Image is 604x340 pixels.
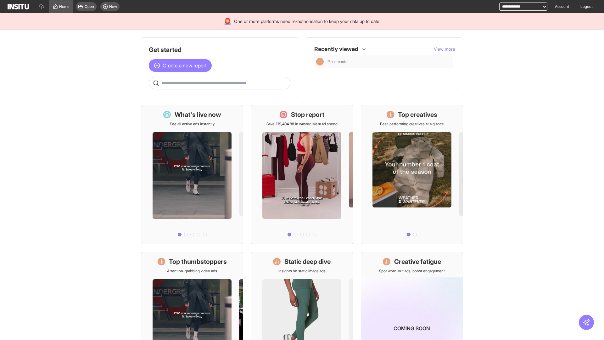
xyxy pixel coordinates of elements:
[327,59,347,64] span: Placements
[398,110,437,119] h1: Top creatives
[316,58,324,65] div: Insights
[434,46,455,52] button: View more
[167,269,217,274] p: Attention-grabbing video ads
[327,59,450,64] span: Placements
[380,122,444,127] p: Best-performing creatives at a glance
[109,4,117,9] span: New
[141,105,243,244] a: What's live nowSee all active ads instantly
[278,269,326,274] p: Insights on static image ads
[8,4,29,9] img: Logo
[59,4,70,9] span: Home
[284,257,331,266] h1: Static deep dive
[224,17,232,26] div: 🚨
[291,110,324,119] h1: Stop report
[175,110,221,119] h1: What's live now
[361,105,463,244] a: Top creativesBest-performing creatives at a glance
[266,122,338,127] p: Save £19,404.88 in wasted Meta ad spend
[163,62,207,69] span: Create a new report
[149,59,212,72] button: Create a new report
[169,257,227,266] h1: Top thumbstoppers
[170,122,215,127] p: See all active ads instantly
[251,105,353,244] a: Stop reportSave £19,404.88 in wasted Meta ad spend
[234,18,380,25] span: One or more platforms need re-authorisation to keep your data up to date.
[85,4,94,9] span: Open
[149,45,290,54] h1: Get started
